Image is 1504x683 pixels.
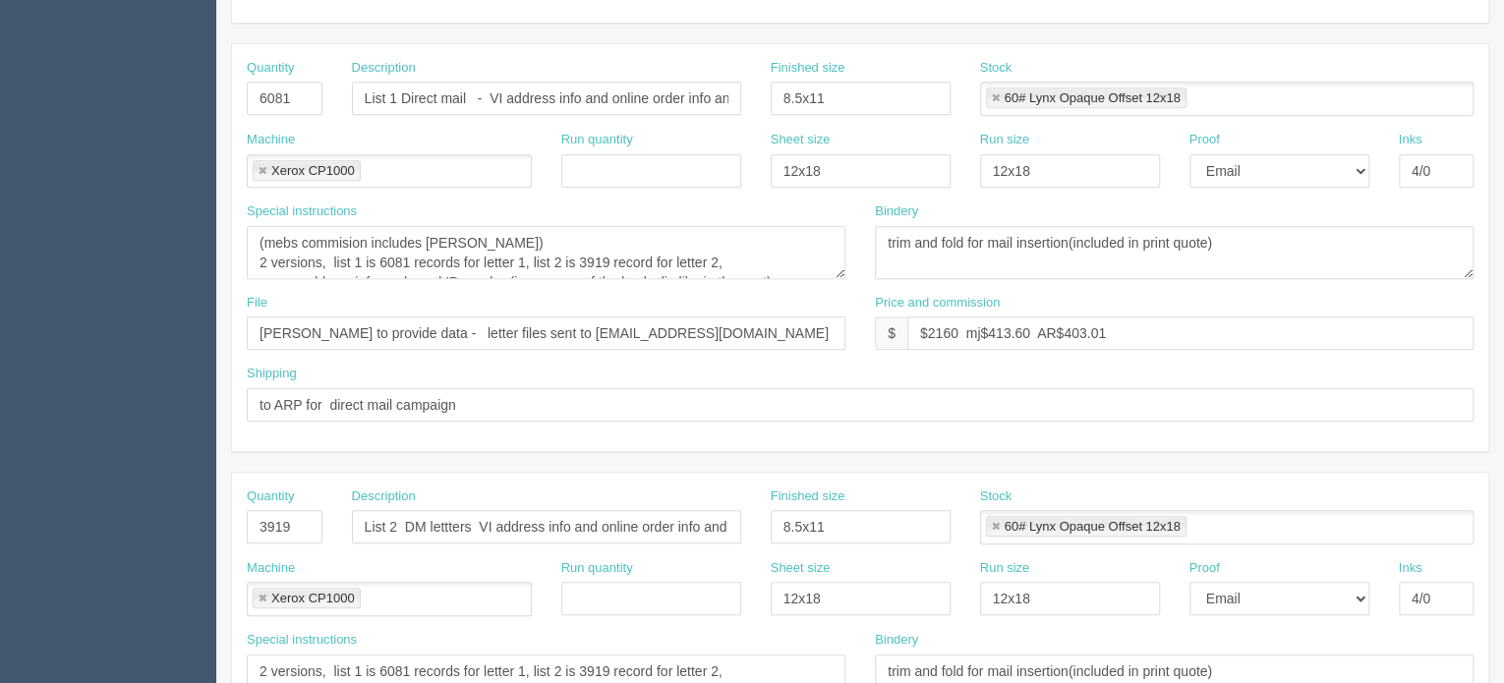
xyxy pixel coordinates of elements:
[247,631,357,650] label: Special instructions
[247,294,267,313] label: File
[875,202,918,221] label: Bindery
[352,487,416,506] label: Description
[271,164,355,177] div: Xerox CP1000
[561,131,633,149] label: Run quantity
[771,559,831,578] label: Sheet size
[352,59,416,78] label: Description
[1399,131,1422,149] label: Inks
[980,559,1030,578] label: Run size
[980,487,1012,506] label: Stock
[247,202,357,221] label: Special instructions
[980,59,1012,78] label: Stock
[875,631,918,650] label: Bindery
[271,592,355,604] div: Xerox CP1000
[1005,91,1181,104] div: 60# Lynx Opaque Offset 12x18
[247,487,294,506] label: Quantity
[980,131,1030,149] label: Run size
[875,316,907,350] div: $
[247,59,294,78] label: Quantity
[771,487,845,506] label: Finished size
[1005,520,1181,533] div: 60# Lynx Opaque Offset 12x18
[1399,559,1422,578] label: Inks
[875,294,1000,313] label: Price and commission
[247,365,297,383] label: Shipping
[875,226,1474,279] textarea: trim and fold for mail insertion(included in print quote)
[771,131,831,149] label: Sheet size
[247,131,295,149] label: Machine
[247,226,845,279] textarea: (mebs commision includes [PERSON_NAME]) 2 versions, list 1 is 6081 records for letter 1, list 2 i...
[1189,559,1220,578] label: Proof
[1189,131,1220,149] label: Proof
[561,559,633,578] label: Run quantity
[771,59,845,78] label: Finished size
[247,559,295,578] label: Machine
